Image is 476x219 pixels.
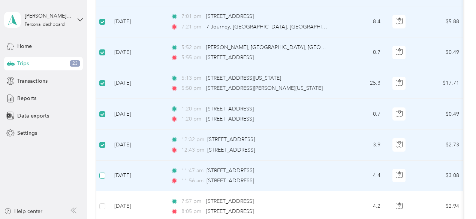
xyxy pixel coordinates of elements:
[181,115,203,123] span: 1:20 pm
[207,167,254,174] span: [STREET_ADDRESS]
[108,130,165,160] td: [DATE]
[207,177,254,184] span: [STREET_ADDRESS]
[181,54,203,62] span: 5:55 pm
[4,207,42,215] button: Help center
[206,106,254,112] span: [STREET_ADDRESS]
[25,22,65,27] div: Personal dashboard
[108,99,165,130] td: [DATE]
[434,177,476,219] iframe: Everlance-gr Chat Button Frame
[206,198,254,204] span: [STREET_ADDRESS]
[17,112,49,120] span: Data exports
[17,77,48,85] span: Transactions
[181,84,203,92] span: 5:50 pm
[108,68,165,99] td: [DATE]
[413,99,465,130] td: $0.49
[181,105,203,113] span: 1:20 pm
[70,60,80,67] span: 23
[25,12,72,20] div: [PERSON_NAME][EMAIL_ADDRESS][DOMAIN_NAME]
[206,75,281,81] span: [STREET_ADDRESS][US_STATE]
[17,60,29,67] span: Trips
[108,6,165,37] td: [DATE]
[108,37,165,68] td: [DATE]
[181,74,203,82] span: 5:13 pm
[206,44,362,51] span: [PERSON_NAME], [GEOGRAPHIC_DATA], [GEOGRAPHIC_DATA]
[181,23,203,31] span: 7:21 pm
[181,207,203,216] span: 8:05 pm
[207,136,255,143] span: [STREET_ADDRESS]
[337,68,386,99] td: 25.3
[181,146,204,154] span: 12:43 pm
[108,161,165,191] td: [DATE]
[413,130,465,160] td: $2.73
[181,136,204,144] span: 12:32 pm
[413,68,465,99] td: $17.71
[206,208,254,215] span: [STREET_ADDRESS]
[181,12,203,21] span: 7:01 pm
[337,99,386,130] td: 0.7
[207,147,255,153] span: [STREET_ADDRESS]
[17,94,36,102] span: Reports
[181,43,203,52] span: 5:52 pm
[413,37,465,68] td: $0.49
[206,13,254,19] span: [STREET_ADDRESS]
[337,37,386,68] td: 0.7
[181,197,203,206] span: 7:57 pm
[206,116,254,122] span: [STREET_ADDRESS]
[17,42,32,50] span: Home
[181,167,204,175] span: 11:47 am
[181,177,204,185] span: 11:56 am
[206,85,323,91] span: [STREET_ADDRESS][PERSON_NAME][US_STATE]
[206,24,344,30] span: 7 Journey, [GEOGRAPHIC_DATA], [GEOGRAPHIC_DATA]
[413,161,465,191] td: $3.08
[206,54,254,61] span: [STREET_ADDRESS]
[17,129,37,137] span: Settings
[337,130,386,160] td: 3.9
[413,6,465,37] td: $5.88
[337,6,386,37] td: 8.4
[337,161,386,191] td: 4.4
